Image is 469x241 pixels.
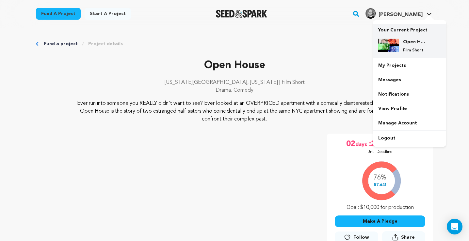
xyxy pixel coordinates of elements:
a: Project details [88,41,123,47]
a: Manage Account [373,116,446,130]
span: [PERSON_NAME] [379,12,423,17]
p: Open House [36,58,433,73]
img: cb4394d048e7206d.jpg [365,8,376,19]
span: :22 [368,139,380,149]
a: Otto G.'s Profile [364,7,433,19]
a: Messages [373,73,446,87]
p: Film Short [403,48,427,53]
p: Drama, Comedy [36,86,433,94]
div: Breadcrumb [36,41,433,47]
a: Logout [373,131,446,145]
a: Your Current Project Open House Film Short [378,24,441,58]
a: Fund a project [36,8,81,20]
h4: Open House [403,39,427,45]
img: Seed&Spark Logo Dark Mode [216,10,267,18]
img: 4be8123ff8747b25.jpg [378,39,399,52]
a: Notifications [373,87,446,102]
p: Ever run into someone you REALLY didn't want to see? Ever looked at an OVERPRICED apartment with ... [76,100,394,123]
span: Otto G.'s Profile [364,7,433,21]
a: My Projects [373,58,446,73]
a: View Profile [373,102,446,116]
span: 02 [346,139,355,149]
a: Seed&Spark Homepage [216,10,267,18]
p: Your Current Project [378,24,441,33]
a: Start a project [85,8,131,20]
p: Until Deadline [367,149,393,155]
button: Make A Pledge [335,215,425,227]
p: [US_STATE][GEOGRAPHIC_DATA], [US_STATE] | Film Short [36,79,433,86]
div: Otto G.'s Profile [365,8,423,19]
span: Share [401,234,415,241]
a: Fund a project [44,41,78,47]
div: Open Intercom Messenger [447,219,462,234]
span: Follow [353,234,369,241]
span: days [355,139,368,149]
